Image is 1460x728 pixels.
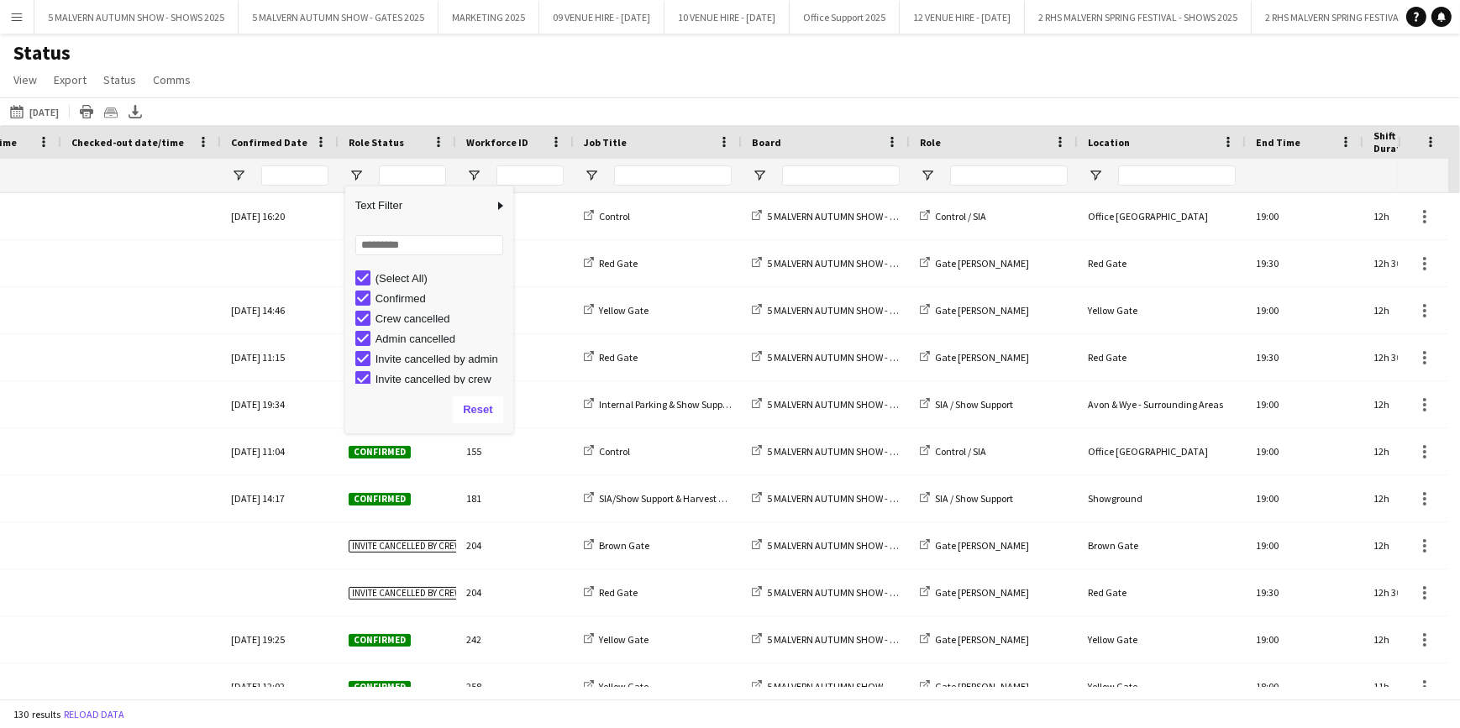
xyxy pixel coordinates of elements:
[767,398,943,411] span: 5 MALVERN AUTUMN SHOW - SHOWS 2025
[920,210,986,223] a: Control / SIA
[1256,136,1300,149] span: End Time
[584,168,599,183] button: Open Filter Menu
[221,287,339,333] div: [DATE] 14:46
[1078,616,1246,663] div: Yellow Gate
[599,633,649,646] span: Yellow Gate
[456,569,574,615] div: 204
[584,304,649,317] a: Yellow Gate
[1373,129,1434,155] span: Shift Duration
[584,633,649,646] a: Yellow Gate
[935,257,1029,270] span: Gate [PERSON_NAME]
[355,235,503,255] input: Search filter values
[920,136,941,149] span: Role
[920,539,1029,552] a: Gate [PERSON_NAME]
[1078,428,1246,474] div: Office [GEOGRAPHIC_DATA]
[584,351,638,364] a: Red Gate
[790,1,900,34] button: Office Support 2025
[345,268,513,469] div: Filter List
[920,633,1029,646] a: Gate [PERSON_NAME]
[920,351,1029,364] a: Gate [PERSON_NAME]
[935,539,1029,552] span: Gate [PERSON_NAME]
[599,304,649,317] span: Yellow Gate
[752,586,943,599] a: 5 MALVERN AUTUMN SHOW - SHOWS 2025
[752,257,943,270] a: 5 MALVERN AUTUMN SHOW - SHOWS 2025
[599,445,630,458] span: Control
[584,136,627,149] span: Job Title
[752,492,943,505] a: 5 MALVERN AUTUMN SHOW - SHOWS 2025
[54,72,87,87] span: Export
[376,292,508,305] div: Confirmed
[456,663,574,710] div: 258
[453,396,502,423] button: Reset
[1088,136,1130,149] span: Location
[1246,475,1363,521] div: 19:00
[76,102,97,122] app-action-btn: Print
[379,165,446,186] input: Role Status Filter Input
[466,136,528,149] span: Workforce ID
[1088,168,1103,183] button: Open Filter Menu
[221,428,339,474] div: [DATE] 11:04
[920,680,1029,693] a: Gate [PERSON_NAME]
[767,680,943,693] span: 5 MALVERN AUTUMN SHOW - SHOWS 2025
[456,428,574,474] div: 155
[7,102,62,122] button: [DATE]
[376,333,508,345] div: Admin cancelled
[935,398,1013,411] span: SIA / Show Support
[767,304,943,317] span: 5 MALVERN AUTUMN SHOW - SHOWS 2025
[599,680,649,693] span: Yellow Gate
[920,257,1029,270] a: Gate [PERSON_NAME]
[349,681,411,694] span: Confirmed
[599,586,638,599] span: Red Gate
[231,136,307,149] span: Confirmed Date
[376,353,508,365] div: Invite cancelled by admin
[456,522,574,568] div: 204
[146,69,197,91] a: Comms
[349,540,465,553] span: Invite cancelled by crew
[47,69,93,91] a: Export
[1246,240,1363,286] div: 19:30
[1246,287,1363,333] div: 19:00
[935,586,1029,599] span: Gate [PERSON_NAME]
[935,351,1029,364] span: Gate [PERSON_NAME]
[1246,428,1363,474] div: 19:00
[13,72,37,87] span: View
[920,304,1029,317] a: Gate [PERSON_NAME]
[349,634,411,647] span: Confirmed
[767,539,943,552] span: 5 MALVERN AUTUMN SHOW - SHOWS 2025
[456,287,574,333] div: 93
[584,586,638,599] a: Red Gate
[221,616,339,663] div: [DATE] 19:25
[439,1,539,34] button: MARKETING 2025
[584,680,649,693] a: Yellow Gate
[935,445,986,458] span: Control / SIA
[1078,522,1246,568] div: Brown Gate
[376,312,508,325] div: Crew cancelled
[1246,616,1363,663] div: 19:00
[60,705,128,724] button: Reload data
[1078,475,1246,521] div: Showground
[950,165,1068,186] input: Role Filter Input
[767,445,943,458] span: 5 MALVERN AUTUMN SHOW - SHOWS 2025
[221,193,339,239] div: [DATE] 16:20
[599,539,649,552] span: Brown Gate
[1246,381,1363,427] div: 19:00
[752,168,767,183] button: Open Filter Menu
[599,492,853,505] span: SIA/Show Support & Harvest Compound & 5 MPH Speed Limit
[221,663,339,710] div: [DATE] 12:02
[935,492,1013,505] span: SIA / Show Support
[752,304,943,317] a: 5 MALVERN AUTUMN SHOW - SHOWS 2025
[221,381,339,427] div: [DATE] 19:34
[920,445,986,458] a: Control / SIA
[1118,165,1236,186] input: Location Filter Input
[1246,663,1363,710] div: 18:00
[752,680,943,693] a: 5 MALVERN AUTUMN SHOW - SHOWS 2025
[584,492,853,505] a: SIA/Show Support & Harvest Compound & 5 MPH Speed Limit
[1078,240,1246,286] div: Red Gate
[767,492,943,505] span: 5 MALVERN AUTUMN SHOW - SHOWS 2025
[935,680,1029,693] span: Gate [PERSON_NAME]
[349,587,465,600] span: Invite cancelled by crew
[599,398,734,411] span: Internal Parking & Show Support
[920,398,1013,411] a: SIA / Show Support
[376,373,508,385] div: Invite cancelled by crew
[614,165,732,186] input: Job Title Filter Input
